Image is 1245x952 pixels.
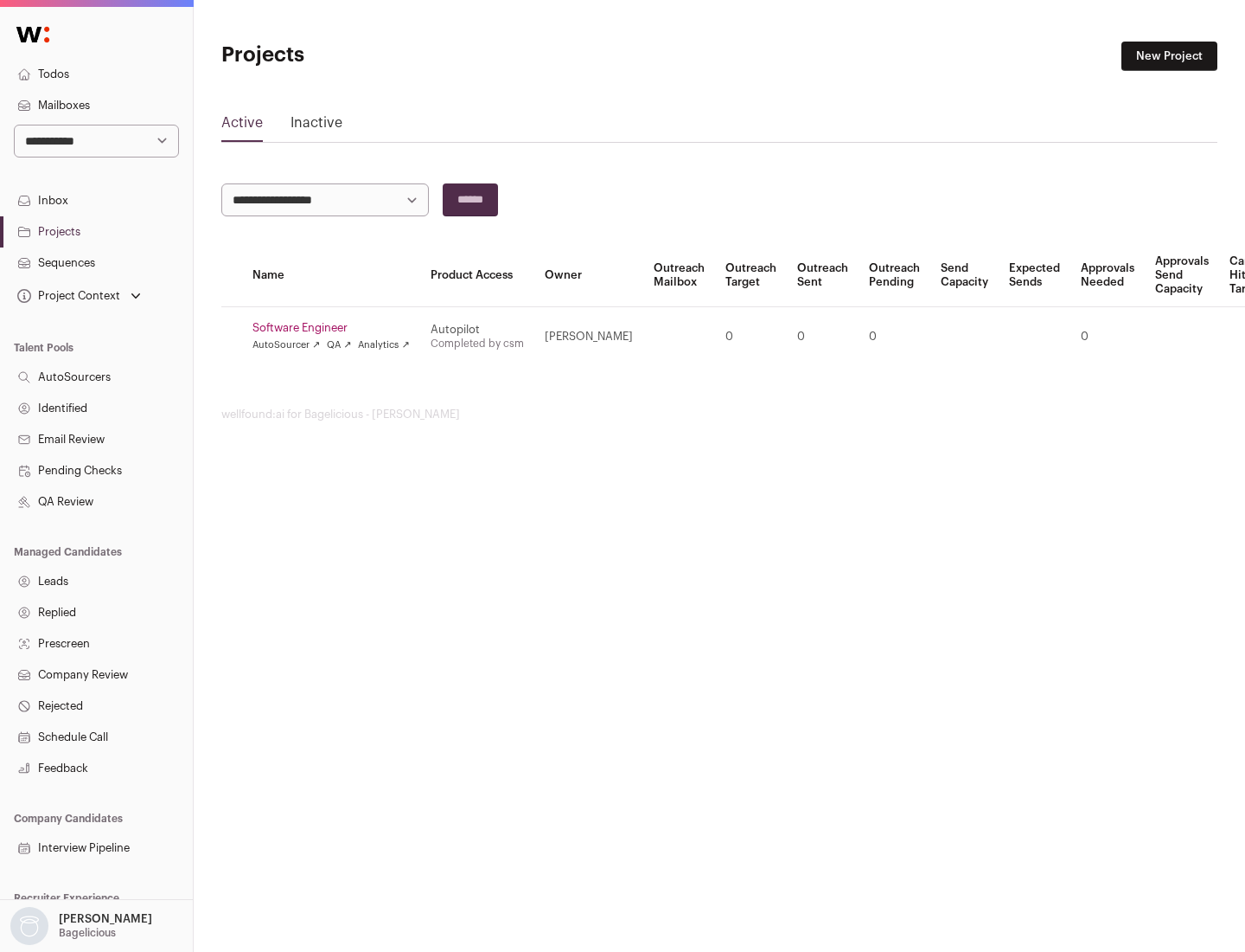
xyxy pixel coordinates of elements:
[643,244,715,307] th: Outreach Mailbox
[859,244,930,307] th: Outreach Pending
[14,284,144,308] button: Open dropdown
[420,244,534,307] th: Product Access
[1070,307,1145,367] td: 0
[787,244,859,307] th: Outreach Sent
[242,244,420,307] th: Name
[327,338,351,352] a: QA ↗
[787,307,859,367] td: 0
[290,113,342,140] a: Inactive
[221,113,263,140] a: Active
[59,912,152,926] p: [PERSON_NAME]
[7,907,156,945] button: Open dropdown
[715,244,787,307] th: Outreach Target
[10,907,48,945] img: nopic.png
[1070,244,1145,307] th: Approvals Needed
[252,321,410,335] a: Software Engineer
[715,307,787,367] td: 0
[431,338,524,349] a: Completed by csm
[431,323,524,337] div: Autopilot
[930,244,999,307] th: Send Capacity
[14,289,120,303] div: Project Context
[999,244,1070,307] th: Expected Sends
[1121,42,1217,71] a: New Project
[59,926,116,940] p: Bagelicious
[534,244,643,307] th: Owner
[221,408,1217,421] footer: wellfound:ai for Bagelicious - [PERSON_NAME]
[859,307,930,367] td: 0
[1145,244,1219,307] th: Approvals Send Capacity
[7,17,59,52] img: Wellfound
[252,338,320,352] a: AutoSourcer ↗
[534,307,643,367] td: [PERSON_NAME]
[221,42,553,69] h1: Projects
[358,338,409,352] a: Analytics ↗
